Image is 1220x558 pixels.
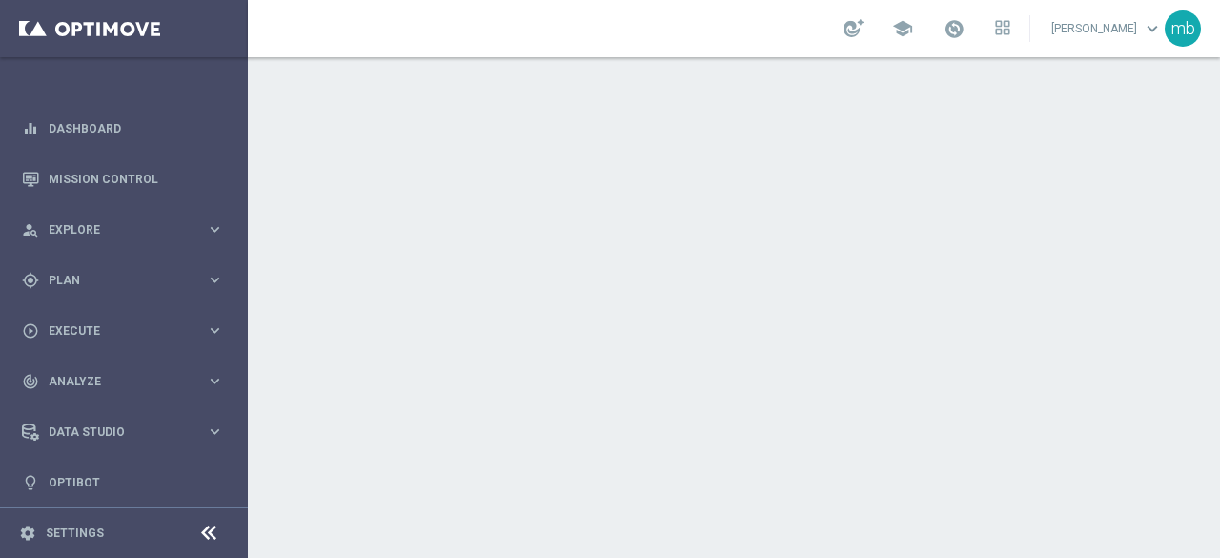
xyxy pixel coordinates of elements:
div: Data Studio [22,424,206,441]
a: [PERSON_NAME]keyboard_arrow_down [1049,14,1165,43]
span: Plan [49,275,206,286]
span: Execute [49,325,206,337]
i: equalizer [22,120,39,137]
button: equalizer Dashboard [21,121,225,136]
a: Optibot [49,457,224,507]
i: settings [19,525,36,542]
span: Analyze [49,376,206,387]
div: Explore [22,221,206,238]
div: mb [1165,10,1201,47]
i: track_changes [22,373,39,390]
i: lightbulb [22,474,39,491]
div: Plan [22,272,206,289]
button: play_circle_outline Execute keyboard_arrow_right [21,323,225,339]
button: person_search Explore keyboard_arrow_right [21,222,225,238]
span: school [892,18,913,39]
i: person_search [22,221,39,238]
button: lightbulb Optibot [21,475,225,490]
div: Execute [22,322,206,340]
i: keyboard_arrow_right [206,372,224,390]
button: Data Studio keyboard_arrow_right [21,424,225,440]
a: Mission Control [49,154,224,204]
button: Mission Control [21,172,225,187]
div: Mission Control [22,154,224,204]
a: Dashboard [49,103,224,154]
span: keyboard_arrow_down [1142,18,1163,39]
button: gps_fixed Plan keyboard_arrow_right [21,273,225,288]
span: Data Studio [49,426,206,438]
i: keyboard_arrow_right [206,220,224,238]
div: Dashboard [22,103,224,154]
i: play_circle_outline [22,322,39,340]
i: gps_fixed [22,272,39,289]
div: Optibot [22,457,224,507]
i: keyboard_arrow_right [206,271,224,289]
a: Settings [46,527,104,539]
i: keyboard_arrow_right [206,321,224,340]
span: Explore [49,224,206,236]
i: keyboard_arrow_right [206,423,224,441]
button: track_changes Analyze keyboard_arrow_right [21,374,225,389]
div: Analyze [22,373,206,390]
